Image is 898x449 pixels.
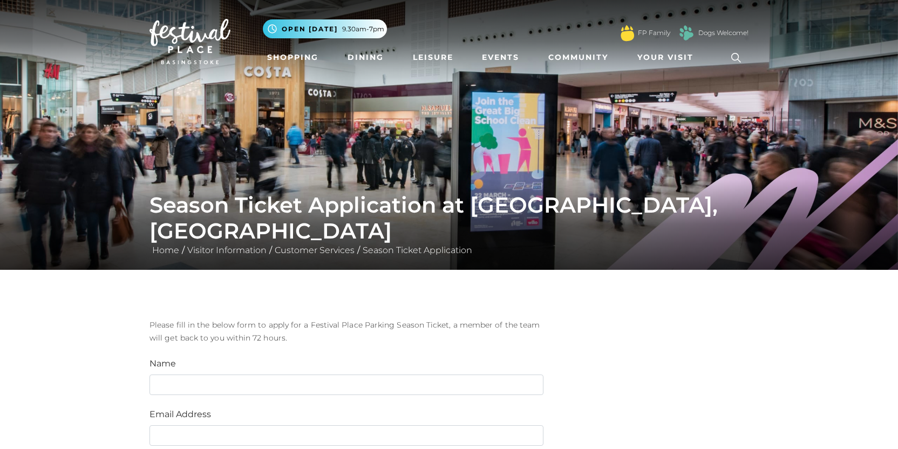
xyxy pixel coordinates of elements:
[149,245,182,255] a: Home
[544,47,613,67] a: Community
[149,357,176,370] label: Name
[343,47,388,67] a: Dining
[698,28,749,38] a: Dogs Welcome!
[360,245,475,255] a: Season Ticket Application
[263,19,387,38] button: Open [DATE] 9.30am-7pm
[141,192,757,257] div: / / /
[633,47,703,67] a: Your Visit
[272,245,357,255] a: Customer Services
[282,24,338,34] span: Open [DATE]
[638,28,670,38] a: FP Family
[409,47,458,67] a: Leisure
[263,47,323,67] a: Shopping
[149,318,543,344] p: Please fill in the below form to apply for a Festival Place Parking Season Ticket, a member of th...
[342,24,384,34] span: 9.30am-7pm
[478,47,523,67] a: Events
[149,408,211,421] label: Email Address
[185,245,269,255] a: Visitor Information
[637,52,693,63] span: Your Visit
[149,192,749,244] h1: Season Ticket Application at [GEOGRAPHIC_DATA], [GEOGRAPHIC_DATA]
[149,19,230,64] img: Festival Place Logo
